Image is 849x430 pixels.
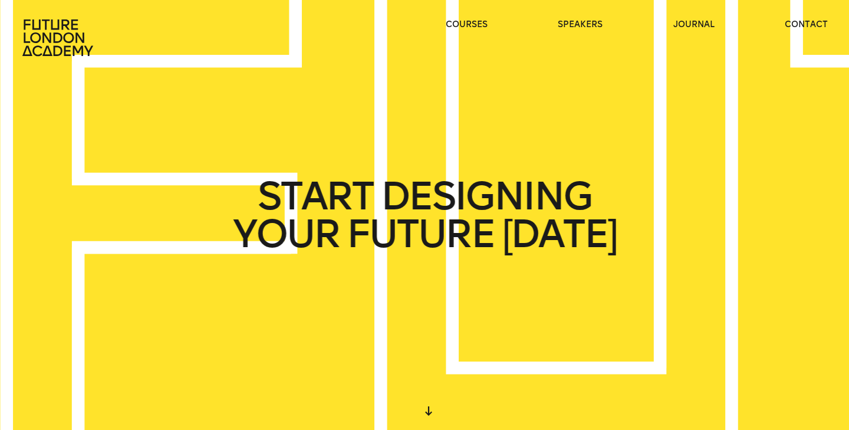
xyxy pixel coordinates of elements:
[381,178,591,215] span: DESIGNING
[258,178,373,215] span: START
[502,215,616,253] span: [DATE]
[673,19,715,31] a: journal
[785,19,828,31] a: contact
[446,19,488,31] a: courses
[347,215,494,253] span: FUTURE
[233,215,339,253] span: YOUR
[558,19,603,31] a: speakers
